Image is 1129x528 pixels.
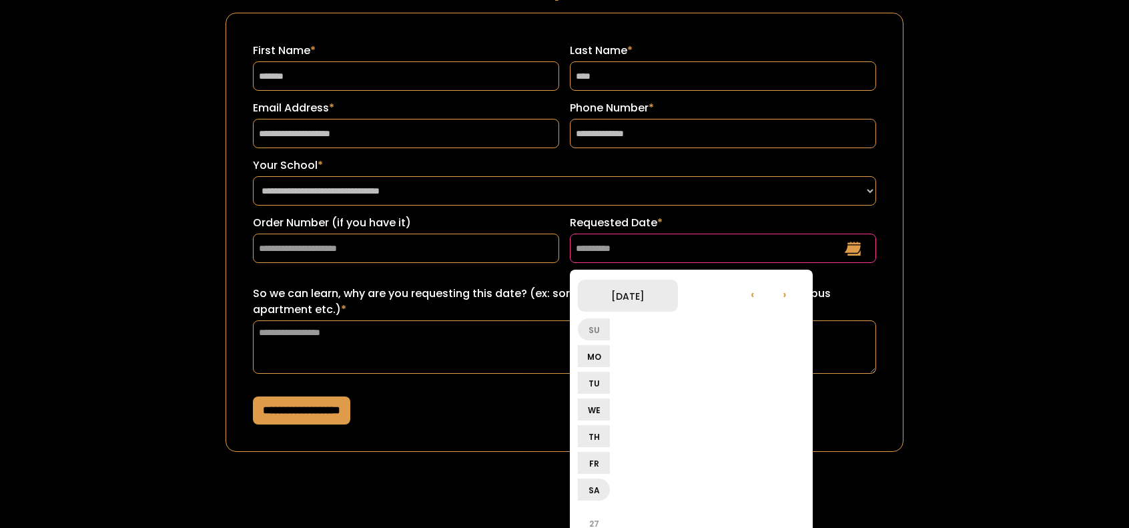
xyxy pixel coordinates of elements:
[570,43,876,59] label: Last Name
[578,479,610,501] li: Sa
[578,399,610,421] li: We
[570,100,876,116] label: Phone Number
[253,100,559,116] label: Email Address
[253,43,559,59] label: First Name
[253,158,875,174] label: Your School
[769,278,801,310] li: ›
[578,318,610,340] li: Su
[737,278,769,310] li: ‹
[226,13,903,452] form: Request a Date Form
[578,425,610,447] li: Th
[578,452,610,474] li: Fr
[578,372,610,394] li: Tu
[253,286,875,318] label: So we can learn, why are you requesting this date? (ex: sorority recruitment, lease turn over for...
[578,280,678,312] li: [DATE]
[253,215,559,231] label: Order Number (if you have it)
[578,345,610,367] li: Mo
[570,215,876,231] label: Requested Date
